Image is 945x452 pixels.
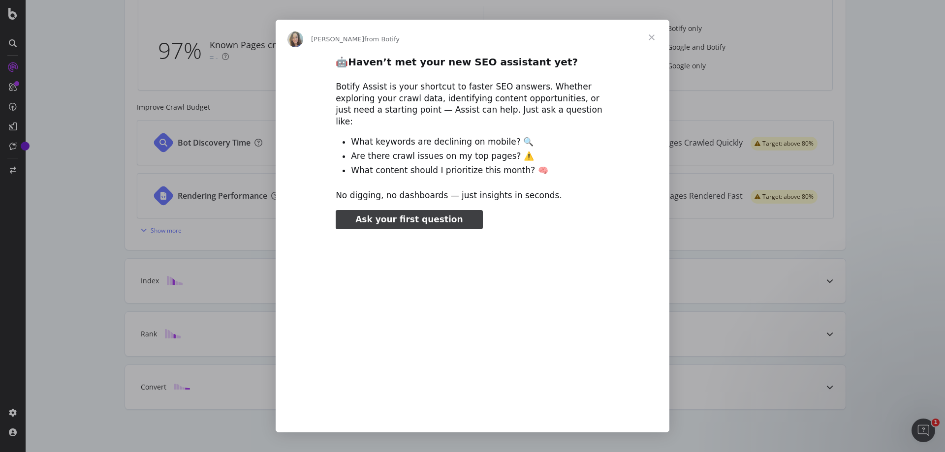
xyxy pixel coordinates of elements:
img: Profile image for Colleen [287,31,303,47]
video: Play video [267,238,678,443]
h2: 🤖 [336,56,609,74]
span: Close [634,20,669,55]
span: from Botify [364,35,400,43]
span: Ask your first question [355,214,463,224]
li: What content should I prioritize this month? 🧠 [351,165,609,177]
div: Botify Assist is your shortcut to faster SEO answers. Whether exploring your crawl data, identify... [336,81,609,128]
a: Ask your first question [336,210,482,230]
span: [PERSON_NAME] [311,35,364,43]
li: Are there crawl issues on my top pages? ⚠️ [351,151,609,162]
li: What keywords are declining on mobile? 🔍 [351,136,609,148]
b: Haven’t met your new SEO assistant yet? [348,56,578,68]
div: No digging, no dashboards — just insights in seconds. [336,190,609,202]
